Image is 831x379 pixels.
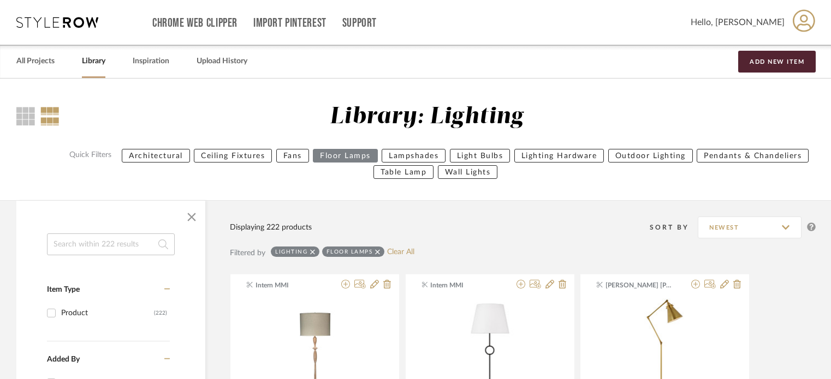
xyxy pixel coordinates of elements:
[122,149,190,163] button: Architectural
[382,149,446,163] button: Lampshades
[82,54,105,69] a: Library
[275,248,307,255] div: Lighting
[16,54,55,69] a: All Projects
[606,280,674,290] span: [PERSON_NAME] [PERSON_NAME]
[691,16,785,29] span: Hello, [PERSON_NAME]
[194,149,272,163] button: Ceiling Fixtures
[47,286,80,293] span: Item Type
[181,206,203,228] button: Close
[253,19,327,28] a: Import Pinterest
[738,51,816,73] button: Add New Item
[430,280,499,290] span: Intern MMI
[373,165,434,179] button: Table Lamp
[197,54,247,69] a: Upload History
[276,149,309,163] button: Fans
[61,304,154,322] div: Product
[327,248,373,255] div: Floor Lamps
[154,304,167,322] div: (222)
[47,233,175,255] input: Search within 222 results
[330,103,523,131] div: Library: Lighting
[256,280,324,290] span: Intern MMI
[152,19,238,28] a: Chrome Web Clipper
[514,149,604,163] button: Lighting Hardware
[47,356,80,363] span: Added By
[63,149,118,163] label: Quick Filters
[230,221,312,233] div: Displaying 222 products
[697,149,809,163] button: Pendants & Chandeliers
[342,19,377,28] a: Support
[438,165,498,179] button: Wall Lights
[230,247,265,259] div: Filtered by
[450,149,511,163] button: Light Bulbs
[387,248,414,257] a: Clear All
[313,149,378,163] button: Floor Lamps
[133,54,169,69] a: Inspiration
[650,222,698,233] div: Sort By
[608,149,693,163] button: Outdoor Lighting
